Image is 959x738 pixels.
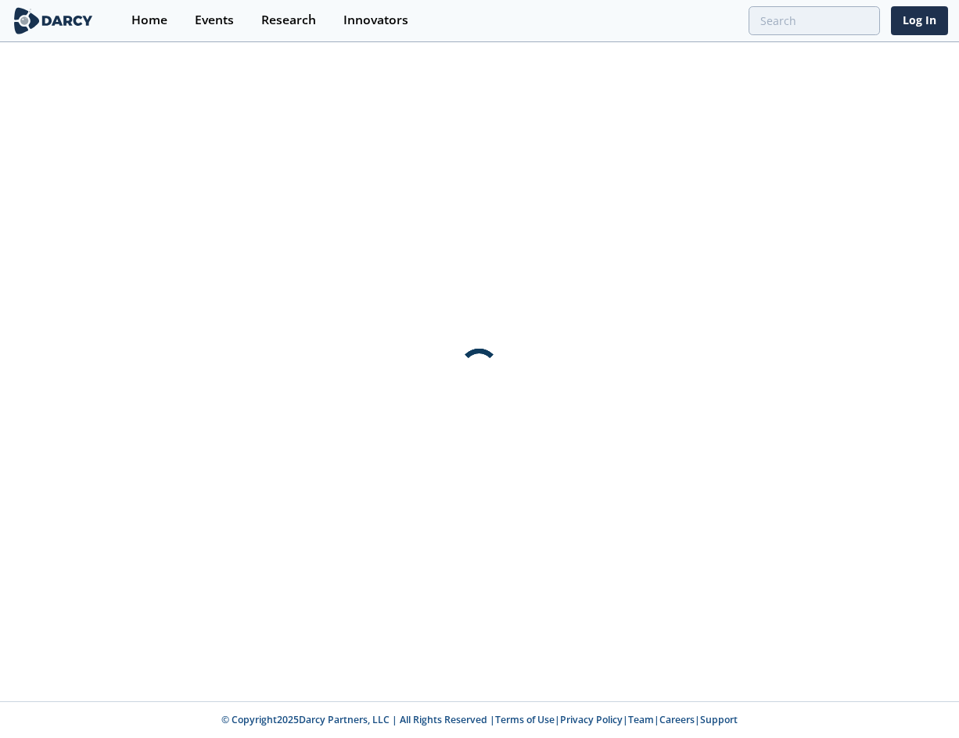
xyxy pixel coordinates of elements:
a: Support [700,713,738,726]
a: Terms of Use [495,713,555,726]
p: © Copyright 2025 Darcy Partners, LLC | All Rights Reserved | | | | | [101,713,858,727]
div: Home [131,14,167,27]
input: Advanced Search [749,6,880,35]
a: Log In [891,6,948,35]
a: Team [628,713,654,726]
img: logo-wide.svg [11,7,95,34]
a: Privacy Policy [560,713,623,726]
div: Innovators [343,14,408,27]
div: Research [261,14,316,27]
div: Events [195,14,234,27]
a: Careers [659,713,695,726]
